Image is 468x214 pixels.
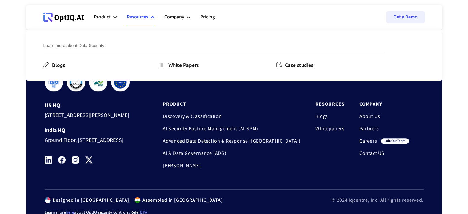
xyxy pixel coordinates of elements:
a: Advanced Data Detection & Response ([GEOGRAPHIC_DATA]) [163,138,301,144]
a: Resources [315,101,345,107]
a: [PERSON_NAME] [163,163,301,169]
a: Company [359,101,409,107]
div: Resources [127,8,154,26]
div: India HQ [45,127,139,134]
a: AI Security Posture Management (AI-SPM) [163,126,301,132]
a: Case studies [276,61,316,68]
div: Assembled in [GEOGRAPHIC_DATA] [141,197,223,203]
div: Company [164,13,184,21]
a: White Papers [160,61,201,68]
div: Product [94,13,111,21]
a: Discovery & Classification [163,113,301,119]
a: Contact US [359,150,409,156]
a: About Us [359,113,409,119]
a: Pricing [200,8,215,26]
a: Partners [359,126,409,132]
a: Product [163,101,301,107]
div: Ground Floor, [STREET_ADDRESS] [45,134,139,145]
div: US HQ [45,103,139,109]
a: Webflow Homepage [43,8,84,26]
a: Whitepapers [315,126,345,132]
a: Careers [359,138,377,144]
div: Designed in [GEOGRAPHIC_DATA], [51,197,131,203]
div: join our team [381,138,409,144]
div: Case studies [285,61,313,68]
div: Company [164,8,190,26]
div: Product [94,8,117,26]
div: © 2024 Iqcentre, Inc. All rights reserved. [332,197,424,203]
div: [STREET_ADDRESS][PERSON_NAME] [45,109,139,120]
div: White Papers [168,61,199,68]
div: Blogs [52,61,65,68]
a: Blogs [315,113,345,119]
nav: Resources [26,30,442,81]
a: AI & Data Governance (ADG) [163,150,301,156]
div: Learn more about Data Security [43,42,384,52]
div: Resources [127,13,148,21]
a: Blogs [43,61,67,68]
a: Get a Demo [386,11,425,23]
